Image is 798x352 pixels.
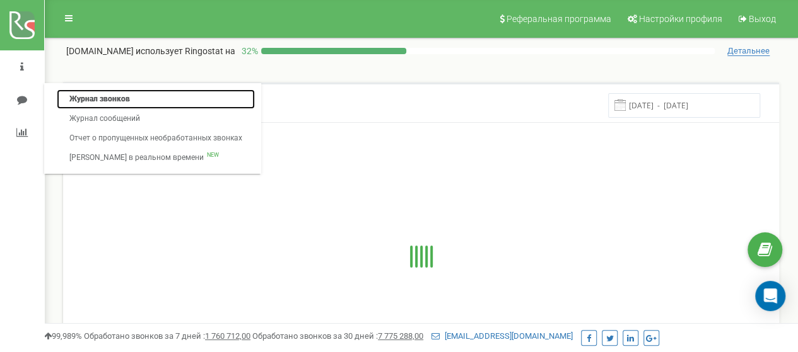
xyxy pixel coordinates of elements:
span: Обработано звонков за 30 дней : [252,331,423,341]
span: использует Ringostat на [136,46,235,56]
a: [EMAIL_ADDRESS][DOMAIN_NAME] [431,331,573,341]
p: [DOMAIN_NAME] [66,45,235,57]
span: Настройки профиля [639,14,722,24]
a: Отчет о пропущенных необработанных звонках [57,128,255,148]
a: Журнал сообщений [57,109,255,128]
span: 99,989% [44,331,82,341]
img: ringostat logo [9,11,35,39]
span: Выход [749,14,776,24]
div: Open Intercom Messenger [755,281,785,311]
u: 1 760 712,00 [205,331,250,341]
span: Обработано звонков за 7 дней : [84,331,250,341]
span: Детальнее [727,46,770,56]
a: Журнал звонков [57,89,255,109]
a: [PERSON_NAME] в реальном времениNEW [57,148,255,167]
span: Реферальная программа [507,14,611,24]
u: 7 775 288,00 [378,331,423,341]
p: 32 % [235,45,261,57]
